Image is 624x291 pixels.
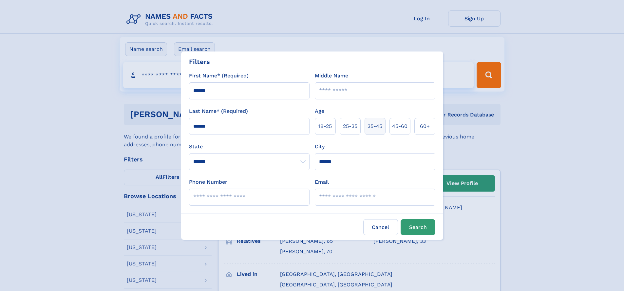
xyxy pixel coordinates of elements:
[368,122,382,130] span: 35‑45
[363,219,398,235] label: Cancel
[189,143,310,151] label: State
[315,107,324,115] label: Age
[318,122,332,130] span: 18‑25
[315,143,325,151] label: City
[189,178,227,186] label: Phone Number
[392,122,407,130] span: 45‑60
[189,107,248,115] label: Last Name* (Required)
[315,178,329,186] label: Email
[189,57,210,67] div: Filters
[315,72,348,80] label: Middle Name
[401,219,435,235] button: Search
[343,122,357,130] span: 25‑35
[189,72,249,80] label: First Name* (Required)
[420,122,430,130] span: 60+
